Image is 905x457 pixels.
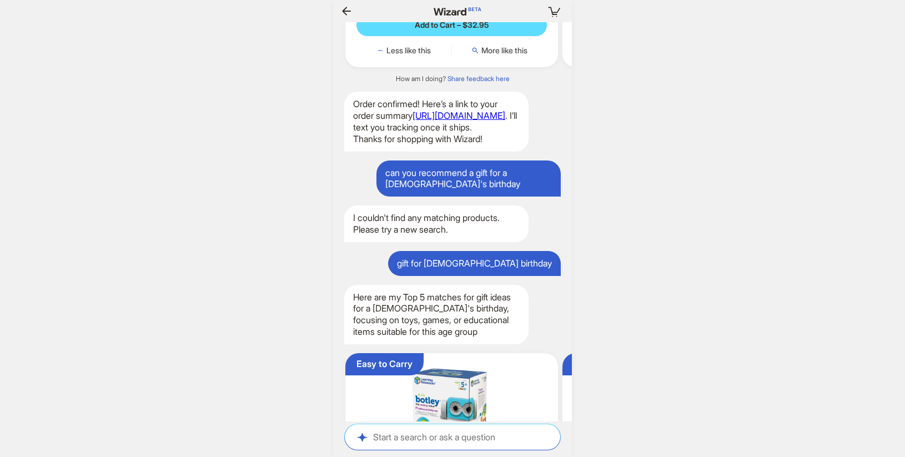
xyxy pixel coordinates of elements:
[386,46,431,56] span: Less like this
[448,74,510,83] a: Share feedback here
[344,92,529,151] div: Order confirmed! Here’s a link to your order summary . I’ll text you tracking once it ships. Than...
[388,251,561,276] div: gift for [DEMOGRAPHIC_DATA] birthday
[481,46,527,56] span: More like this
[413,110,505,121] a: [URL][DOMAIN_NAME]
[356,14,547,36] button: Add to Cart – $32.95
[356,45,451,56] button: Less like this
[356,358,413,370] div: Easy to Carry
[415,20,489,30] span: Add to Cart – $32.95
[452,45,547,56] button: More like this
[344,205,529,242] div: I couldn't find any matching products. Please try a new search.
[376,160,561,197] div: can you recommend a gift for a [DEMOGRAPHIC_DATA]'s birthday
[333,74,572,83] div: How am I doing?
[344,285,529,344] div: Here are my Top 5 matches for gift ideas for a [DEMOGRAPHIC_DATA]'s birthday, focusing on toys, g...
